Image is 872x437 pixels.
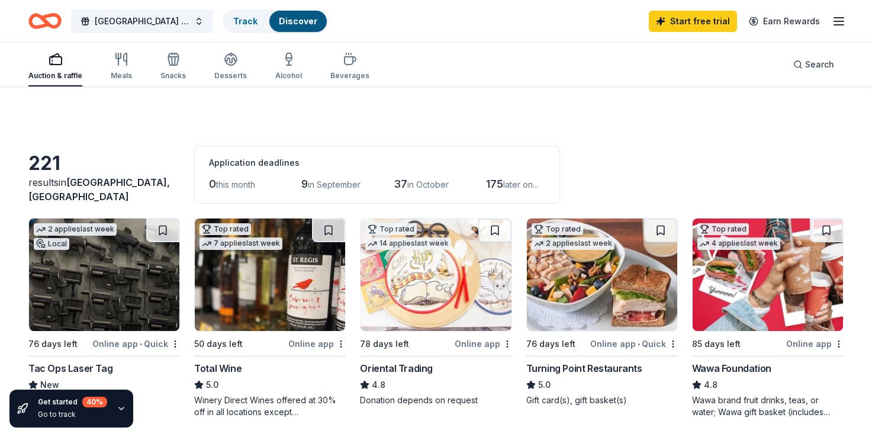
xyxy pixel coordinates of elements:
[360,337,409,351] div: 78 days left
[365,223,417,235] div: Top rated
[638,339,640,349] span: •
[372,378,385,392] span: 4.8
[82,397,107,407] div: 40 %
[532,237,614,250] div: 2 applies last week
[95,14,189,28] span: [GEOGRAPHIC_DATA] Holiday [GEOGRAPHIC_DATA] 2025
[455,336,512,351] div: Online app
[692,218,844,418] a: Image for Wawa FoundationTop rated4 applieslast week85 days leftOnline appWawa Foundation4.8Wawa ...
[214,47,247,86] button: Desserts
[526,218,678,406] a: Image for Turning Point RestaurantsTop rated2 applieslast week76 days leftOnline app•QuickTurning...
[742,11,827,32] a: Earn Rewards
[692,337,741,351] div: 85 days left
[223,9,328,33] button: TrackDiscover
[28,218,180,406] a: Image for Tac Ops Laser Tag2 applieslast weekLocal76 days leftOnline app•QuickTac Ops Laser TagNe...
[330,47,369,86] button: Beverages
[361,218,511,331] img: Image for Oriental Trading
[503,179,538,189] span: later on...
[527,218,677,331] img: Image for Turning Point Restaurants
[697,223,749,235] div: Top rated
[140,339,142,349] span: •
[38,397,107,407] div: Get started
[526,337,575,351] div: 76 days left
[40,378,59,392] span: New
[590,336,678,351] div: Online app Quick
[200,237,282,250] div: 7 applies last week
[692,394,844,418] div: Wawa brand fruit drinks, teas, or water; Wawa gift basket (includes Wawa products and coupons)
[275,47,302,86] button: Alcohol
[786,336,844,351] div: Online app
[365,237,451,250] div: 14 applies last week
[693,218,843,331] img: Image for Wawa Foundation
[394,178,407,190] span: 37
[28,176,170,203] span: in
[805,57,834,72] span: Search
[194,218,346,418] a: Image for Total WineTop rated7 applieslast week50 days leftOnline appTotal Wine5.0Winery Direct W...
[330,71,369,81] div: Beverages
[360,394,511,406] div: Donation depends on request
[34,223,117,236] div: 2 applies last week
[194,394,346,418] div: Winery Direct Wines offered at 30% off in all locations except [GEOGRAPHIC_DATA], [GEOGRAPHIC_DAT...
[194,361,242,375] div: Total Wine
[194,337,243,351] div: 50 days left
[407,179,449,189] span: in October
[214,71,247,81] div: Desserts
[34,238,69,250] div: Local
[111,71,132,81] div: Meals
[704,378,717,392] span: 4.8
[538,378,551,392] span: 5.0
[486,178,503,190] span: 175
[784,53,844,76] button: Search
[92,336,180,351] div: Online app Quick
[526,361,642,375] div: Turning Point Restaurants
[200,223,251,235] div: Top rated
[111,47,132,86] button: Meals
[692,361,771,375] div: Wawa Foundation
[28,361,112,375] div: Tac Ops Laser Tag
[279,16,317,26] a: Discover
[526,394,678,406] div: Gift card(s), gift basket(s)
[28,47,82,86] button: Auction & raffle
[209,178,216,190] span: 0
[28,175,180,204] div: results
[71,9,213,33] button: [GEOGRAPHIC_DATA] Holiday [GEOGRAPHIC_DATA] 2025
[206,378,218,392] span: 5.0
[28,152,180,175] div: 221
[308,179,361,189] span: in September
[28,71,82,81] div: Auction & raffle
[301,178,308,190] span: 9
[216,179,255,189] span: this month
[160,71,186,81] div: Snacks
[697,237,780,250] div: 4 applies last week
[209,156,545,170] div: Application deadlines
[360,218,511,406] a: Image for Oriental TradingTop rated14 applieslast week78 days leftOnline appOriental Trading4.8Do...
[195,218,345,331] img: Image for Total Wine
[29,218,179,331] img: Image for Tac Ops Laser Tag
[649,11,737,32] a: Start free trial
[360,361,433,375] div: Oriental Trading
[160,47,186,86] button: Snacks
[275,71,302,81] div: Alcohol
[233,16,258,26] a: Track
[532,223,583,235] div: Top rated
[288,336,346,351] div: Online app
[28,176,170,203] span: [GEOGRAPHIC_DATA], [GEOGRAPHIC_DATA]
[38,410,107,419] div: Go to track
[28,337,78,351] div: 76 days left
[28,7,62,35] a: Home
